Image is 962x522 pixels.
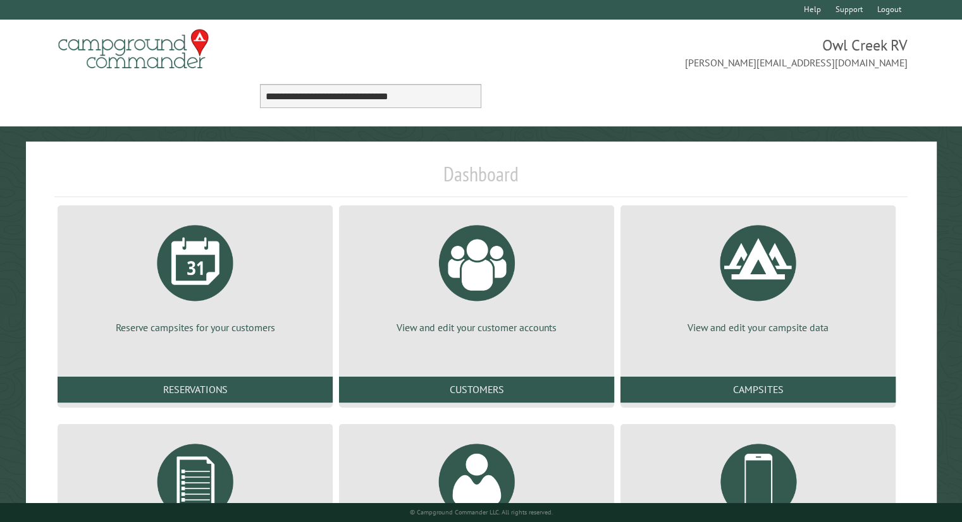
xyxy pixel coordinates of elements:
[481,35,908,70] span: Owl Creek RV [PERSON_NAME][EMAIL_ADDRESS][DOMAIN_NAME]
[410,508,553,516] small: © Campground Commander LLC. All rights reserved.
[636,320,880,334] p: View and edit your campsite data
[636,215,880,334] a: View and edit your campsite data
[54,162,908,197] h1: Dashboard
[54,25,213,74] img: Campground Commander
[620,377,896,402] a: Campsites
[354,320,599,334] p: View and edit your customer accounts
[354,215,599,334] a: View and edit your customer accounts
[339,377,614,402] a: Customers
[73,320,318,334] p: Reserve campsites for your customers
[58,377,333,402] a: Reservations
[73,215,318,334] a: Reserve campsites for your customers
